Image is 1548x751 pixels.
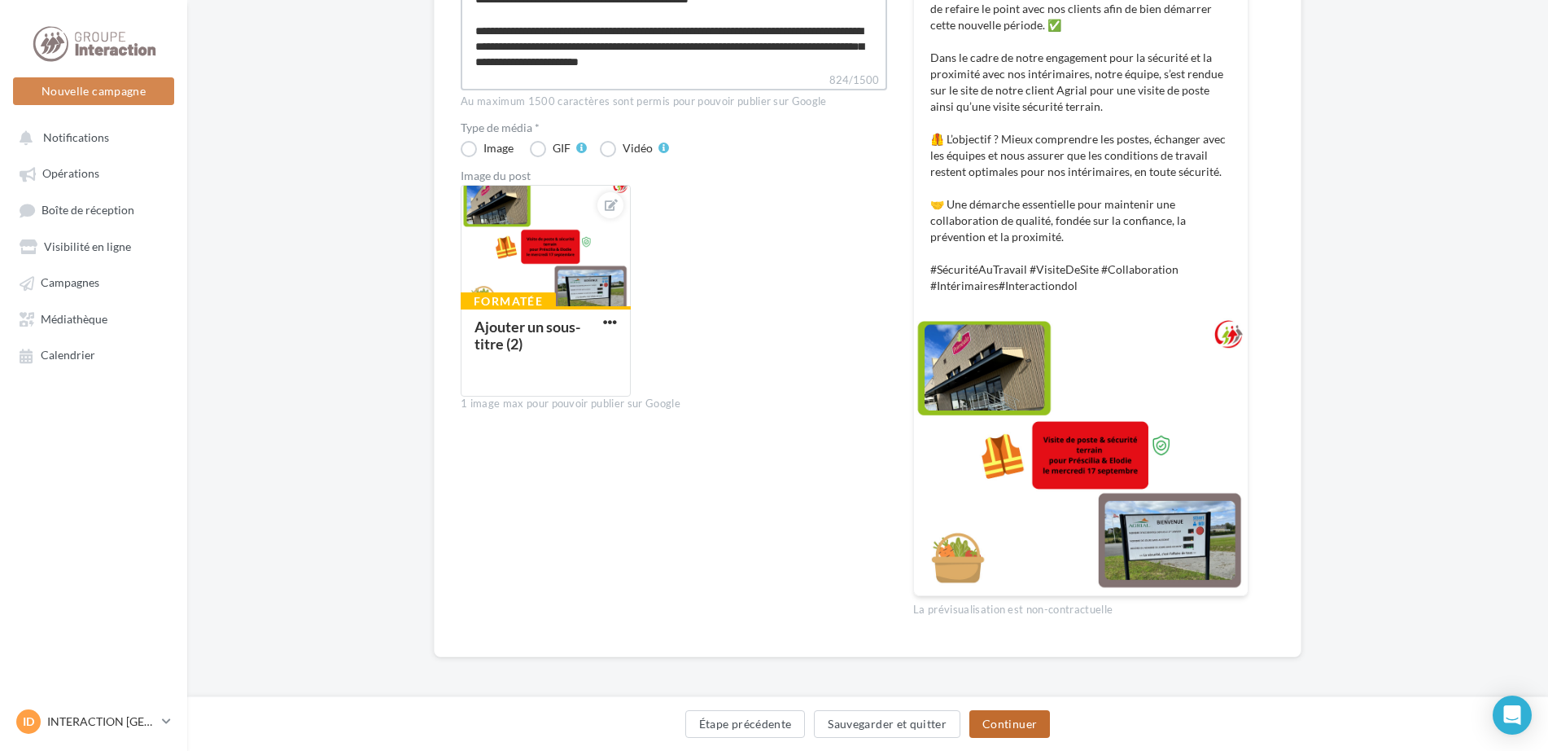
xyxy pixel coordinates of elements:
span: Notifications [43,130,109,144]
label: Type de média * [461,122,887,134]
div: Vidéo [623,143,653,154]
div: GIF [553,143,571,154]
a: Boîte de réception [10,195,177,225]
div: Image du post [461,170,887,182]
button: Étape précédente [685,710,806,738]
p: INTERACTION [GEOGRAPHIC_DATA] [47,714,155,730]
span: Calendrier [41,349,95,362]
a: Visibilité en ligne [10,231,177,261]
label: 824/1500 [461,72,887,90]
span: Opérations [42,167,99,181]
a: Médiathèque [10,304,177,333]
span: ID [23,714,34,730]
a: Campagnes [10,267,177,296]
button: Sauvegarder et quitter [814,710,960,738]
div: 1 image max pour pouvoir publier sur Google [461,397,887,411]
div: La prévisualisation est non-contractuelle [913,596,1248,617]
div: Ajouter un sous-titre (2) [474,318,580,353]
span: Visibilité en ligne [44,239,131,253]
a: Calendrier [10,340,177,369]
div: Au maximum 1500 caractères sont permis pour pouvoir publier sur Google [461,94,887,109]
a: Opérations [10,158,177,187]
button: Continuer [969,710,1050,738]
a: ID INTERACTION [GEOGRAPHIC_DATA] [13,706,174,737]
button: Nouvelle campagne [13,77,174,105]
span: Boîte de réception [42,203,134,217]
div: Image [483,143,514,154]
span: Campagnes [41,276,99,290]
div: Open Intercom Messenger [1493,696,1532,735]
span: Médiathèque [41,312,107,326]
button: Notifications [10,122,171,152]
div: Formatée [461,292,556,310]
